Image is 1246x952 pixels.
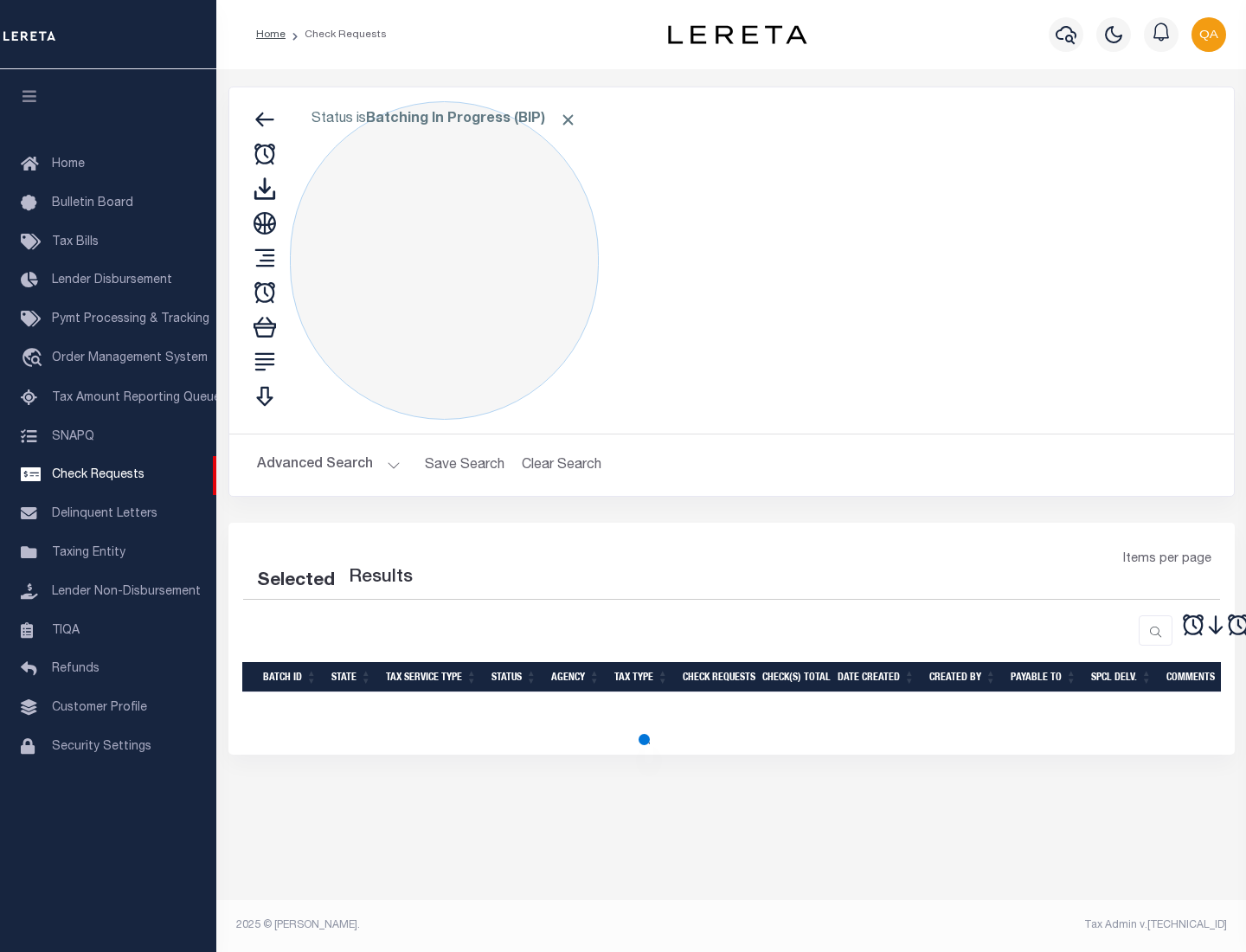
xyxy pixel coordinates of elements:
[52,352,208,364] span: Order Management System
[324,662,379,692] th: State
[52,547,125,559] span: Taxing Entity
[223,917,732,933] div: 2025 © [PERSON_NAME].
[52,236,99,248] span: Tax Bills
[52,702,147,714] span: Customer Profile
[52,197,133,209] span: Bulletin Board
[52,663,100,675] span: Refunds
[256,29,286,40] a: Home
[544,662,607,692] th: Agency
[21,348,48,370] i: travel_explore
[485,662,544,692] th: Status
[52,313,209,325] span: Pymt Processing & Tracking
[1084,662,1159,692] th: Spcl Delv.
[52,430,94,442] span: SNAPQ
[52,586,201,598] span: Lender Non-Disbursement
[744,917,1227,933] div: Tax Admin v.[TECHNICAL_ID]
[290,101,599,420] div: Click to Edit
[1191,17,1226,52] img: svg+xml;base64,PHN2ZyB4bWxucz0iaHR0cDovL3d3dy53My5vcmcvMjAwMC9zdmciIHBvaW50ZXItZXZlbnRzPSJub25lIi...
[755,662,831,692] th: Check(s) Total
[349,564,413,592] label: Results
[52,274,172,286] span: Lender Disbursement
[922,662,1004,692] th: Created By
[1159,662,1237,692] th: Comments
[52,508,157,520] span: Delinquent Letters
[515,448,609,482] button: Clear Search
[52,469,145,481] span: Check Requests
[257,568,335,595] div: Selected
[676,662,755,692] th: Check Requests
[607,662,676,692] th: Tax Type
[256,662,324,692] th: Batch Id
[257,448,401,482] button: Advanced Search
[1123,550,1211,569] span: Items per page
[52,624,80,636] span: TIQA
[379,662,485,692] th: Tax Service Type
[831,662,922,692] th: Date Created
[52,158,85,170] span: Home
[286,27,387,42] li: Check Requests
[1004,662,1084,692] th: Payable To
[559,111,577,129] span: Click to Remove
[52,741,151,753] span: Security Settings
[668,25,806,44] img: logo-dark.svg
[366,113,577,126] b: Batching In Progress (BIP)
[52,392,221,404] span: Tax Amount Reporting Queue
[414,448,515,482] button: Save Search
